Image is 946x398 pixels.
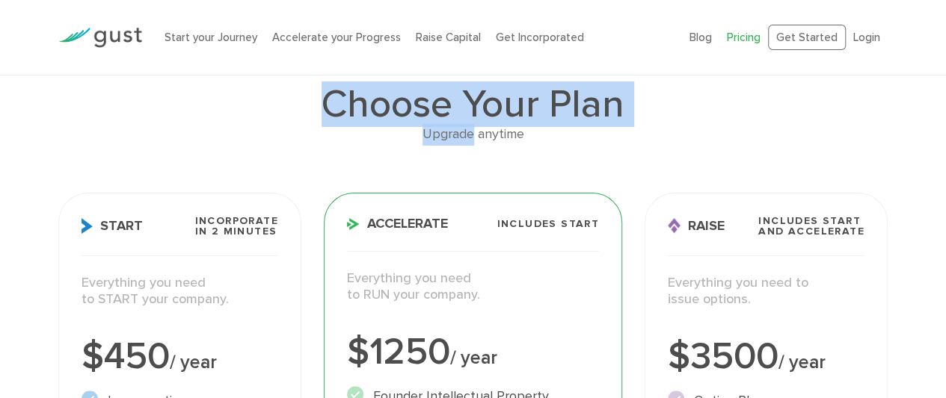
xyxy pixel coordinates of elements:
img: Gust Logo [58,28,142,48]
img: Raise Icon [668,218,681,234]
span: / year [170,351,217,373]
span: Raise [668,218,725,234]
p: Everything you need to issue options. [668,275,864,308]
span: Accelerate [347,217,448,231]
a: Raise Capital [416,31,481,44]
img: Start Icon X2 [82,218,93,234]
p: Everything you need to RUN your company. [347,270,599,304]
div: Upgrade anytime [58,124,888,146]
div: $1250 [347,334,599,371]
img: Accelerate Icon [347,218,360,230]
span: / year [778,351,826,373]
a: Get Started [768,25,846,51]
span: Start [82,218,143,234]
a: Accelerate your Progress [272,31,401,44]
span: / year [450,346,497,369]
span: Includes START and ACCELERATE [758,216,864,237]
a: Start your Journey [165,31,257,44]
a: Blog [689,31,712,44]
span: Incorporate in 2 Minutes [194,216,277,237]
a: Pricing [727,31,761,44]
div: $3500 [668,338,864,376]
p: Everything you need to START your company. [82,275,278,308]
span: Includes START [497,219,599,229]
div: $450 [82,338,278,376]
h1: Choose Your Plan [58,85,888,124]
a: Login [853,31,880,44]
a: Get Incorporated [496,31,584,44]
